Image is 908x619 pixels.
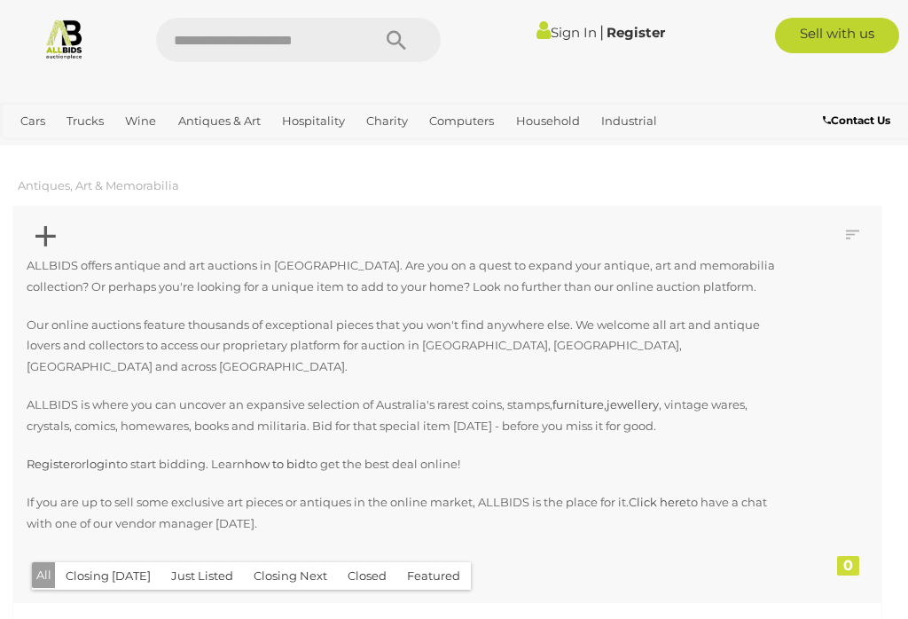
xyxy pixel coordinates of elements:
[27,315,785,377] p: Our online auctions feature thousands of exceptional pieces that you won't find anywhere else. We...
[27,457,74,471] a: Register
[86,457,116,471] a: login
[160,562,244,590] button: Just Listed
[27,492,785,534] p: If you are up to sell some exclusive art pieces or antiques in the online market, ALLBIDS is the ...
[629,495,686,509] a: Click here
[118,106,163,136] a: Wine
[599,22,604,42] span: |
[352,18,441,62] button: Search
[27,454,785,474] p: or to start bidding. Learn to get the best deal online!
[243,562,338,590] button: Closing Next
[775,18,899,53] a: Sell with us
[43,18,85,59] img: Allbids.com.au
[275,106,352,136] a: Hospitality
[171,106,268,136] a: Antiques & Art
[145,136,195,165] a: Sports
[27,395,785,436] p: ALLBIDS is where you can uncover an expansive selection of Australia's rarest coins, stamps, , , ...
[18,178,179,192] a: Antiques, Art & Memorabilia
[32,562,56,588] button: All
[536,24,597,41] a: Sign In
[13,136,82,165] a: Jewellery
[607,24,665,41] a: Register
[422,106,501,136] a: Computers
[594,106,664,136] a: Industrial
[90,136,137,165] a: Office
[245,457,306,471] a: how to bid
[837,556,859,576] div: 0
[27,255,785,297] p: ALLBIDS offers antique and art auctions in [GEOGRAPHIC_DATA]. Are you on a quest to expand your a...
[359,106,415,136] a: Charity
[13,106,52,136] a: Cars
[203,136,343,165] a: [GEOGRAPHIC_DATA]
[509,106,587,136] a: Household
[55,562,161,590] button: Closing [DATE]
[337,562,397,590] button: Closed
[59,106,111,136] a: Trucks
[607,397,659,411] a: jewellery
[552,397,604,411] a: furniture
[823,114,890,127] b: Contact Us
[823,111,895,130] a: Contact Us
[396,562,471,590] button: Featured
